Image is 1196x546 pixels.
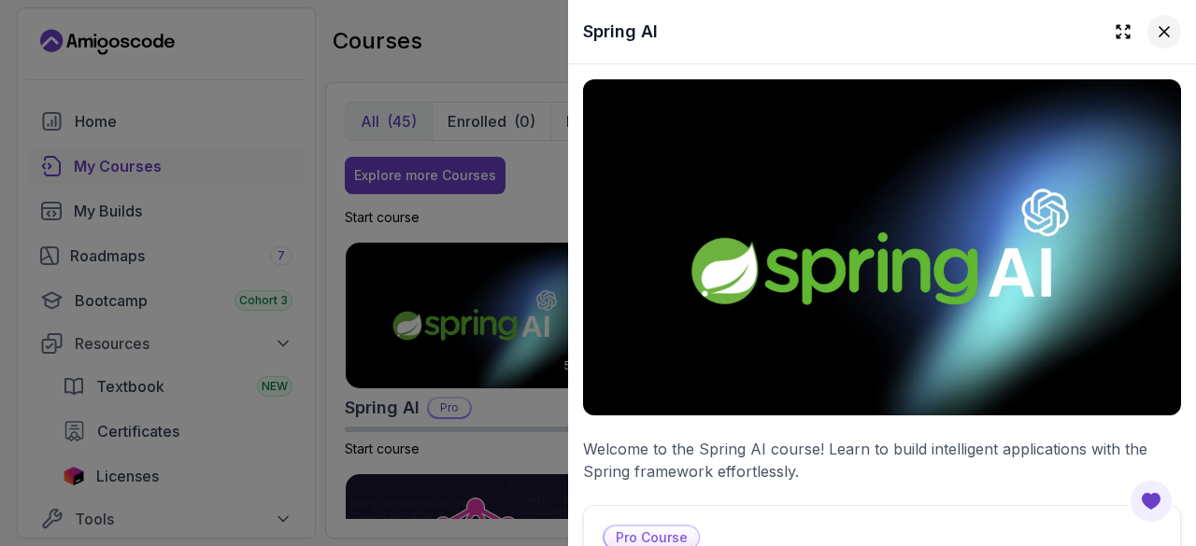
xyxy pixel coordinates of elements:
[1106,15,1140,49] button: Expand drawer
[583,438,1181,483] p: Welcome to the Spring AI course! Learn to build intelligent applications with the Spring framewor...
[583,19,658,45] h2: Spring AI
[583,79,1181,415] img: spring-ai_thumbnail
[1129,479,1174,524] button: Open Feedback Button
